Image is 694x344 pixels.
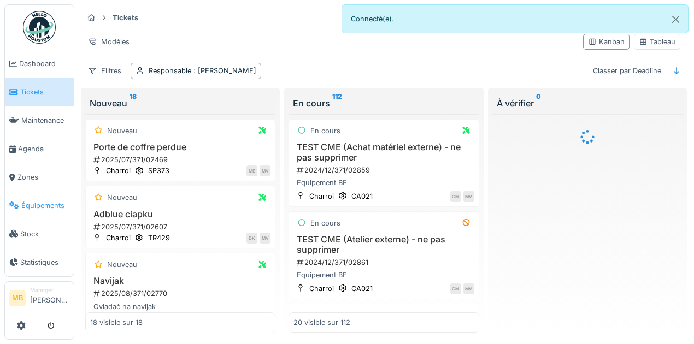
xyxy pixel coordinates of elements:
[23,11,56,44] img: Badge_color-CXgf-gQk.svg
[21,115,69,126] span: Maintenance
[450,283,461,294] div: CM
[90,276,270,286] h3: Navijak
[293,234,474,255] h3: TEST CME (Atelier externe) - ne pas supprimer
[639,37,675,47] div: Tableau
[293,317,350,328] div: 20 visible sur 112
[260,165,270,176] div: MV
[19,58,69,69] span: Dashboard
[107,192,137,203] div: Nouveau
[83,34,134,50] div: Modèles
[148,165,169,176] div: SP373
[20,257,69,268] span: Statistiques
[293,142,474,163] h3: TEST CME (Achat matériel externe) - ne pas supprimer
[90,97,271,110] div: Nouveau
[5,135,74,163] a: Agenda
[332,97,342,110] sup: 112
[293,177,474,188] div: Equipement BE
[108,13,143,23] strong: Tickets
[450,191,461,202] div: CM
[310,126,340,136] div: En cours
[342,4,689,33] div: Connecté(e).
[309,191,334,201] div: Charroi
[5,163,74,192] a: Zones
[351,191,373,201] div: CA021
[18,144,69,154] span: Agenda
[20,229,69,239] span: Stock
[92,222,270,232] div: 2025/07/371/02607
[90,209,270,220] h3: Adblue ciapku
[106,233,131,243] div: Charroi
[309,283,334,294] div: Charroi
[9,286,69,312] a: MB Manager[PERSON_NAME]
[588,37,625,47] div: Kanban
[148,233,170,243] div: TR429
[5,248,74,276] a: Statistiques
[5,78,74,106] a: Tickets
[191,67,256,75] span: : [PERSON_NAME]
[130,97,137,110] sup: 18
[9,290,26,306] li: MB
[296,165,474,175] div: 2024/12/371/02859
[30,286,69,294] div: Manager
[5,220,74,248] a: Stock
[90,301,270,312] div: Ovladač na navijak
[107,259,137,270] div: Nouveau
[246,165,257,176] div: ME
[30,286,69,310] li: [PERSON_NAME]
[310,310,340,321] div: En cours
[463,191,474,202] div: MV
[497,97,678,110] div: À vérifier
[17,172,69,182] span: Zones
[296,257,474,268] div: 2024/12/371/02861
[5,192,74,220] a: Équipements
[246,233,257,244] div: DK
[463,283,474,294] div: MV
[663,5,688,34] button: Close
[90,317,143,328] div: 18 visible sur 18
[90,142,270,152] h3: Porte de coffre perdue
[588,63,666,79] div: Classer par Deadline
[83,63,126,79] div: Filtres
[536,97,541,110] sup: 0
[293,270,474,280] div: Equipement BE
[92,155,270,165] div: 2025/07/371/02469
[293,97,474,110] div: En cours
[5,50,74,78] a: Dashboard
[260,233,270,244] div: MV
[107,126,137,136] div: Nouveau
[92,288,270,299] div: 2025/08/371/02770
[106,165,131,176] div: Charroi
[310,218,340,228] div: En cours
[351,283,373,294] div: CA021
[21,200,69,211] span: Équipements
[149,66,256,76] div: Responsable
[20,87,69,97] span: Tickets
[5,106,74,135] a: Maintenance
